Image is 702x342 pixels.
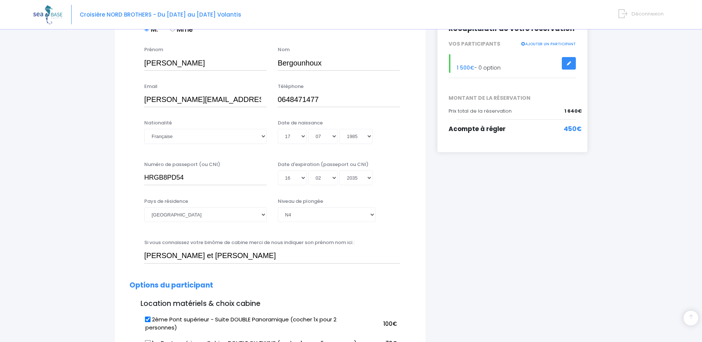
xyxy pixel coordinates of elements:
h2: Options du participant [129,281,411,290]
label: Email [144,83,158,90]
h2: Récapitulatif de votre réservation [449,24,576,33]
input: 2ème Pont supérieur - Suite DOUBLE Panoramique (cocher 1x pour 2 personnes) [145,316,151,322]
span: 100€ [383,320,397,328]
label: Prénom [144,46,163,53]
span: 1 500€ [457,64,474,71]
label: Date de naissance [278,119,323,127]
div: - 0 option [443,54,582,73]
label: Si vous connaissez votre binôme de cabine merci de nous indiquer son prénom nom ici : [144,239,355,246]
label: Téléphone [278,83,304,90]
a: AJOUTER UN PARTICIPANT [521,40,576,47]
label: Nationalité [144,119,172,127]
label: Date d'expiration (passeport ou CNI) [278,161,369,168]
label: Numéro de passeport (ou CNI) [144,161,220,168]
h3: Location matériels & choix cabine [129,300,411,308]
span: Déconnexion [632,10,664,17]
label: Niveau de plongée [278,198,323,205]
div: VOS PARTICIPANTS [443,40,582,48]
span: Prix total de la réservation [449,107,512,114]
label: 2ème Pont supérieur - Suite DOUBLE Panoramique (cocher 1x pour 2 personnes) [145,315,369,332]
span: MONTANT DE LA RÉSERVATION [443,94,582,102]
label: Nom [278,46,290,53]
label: Pays de résidence [144,198,188,205]
span: 1 640€ [564,107,582,115]
span: Croisière NORD BROTHERS - Du [DATE] au [DATE] Volantis [80,11,241,18]
span: Acompte à régler [449,124,506,133]
span: 450€ [564,124,582,134]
